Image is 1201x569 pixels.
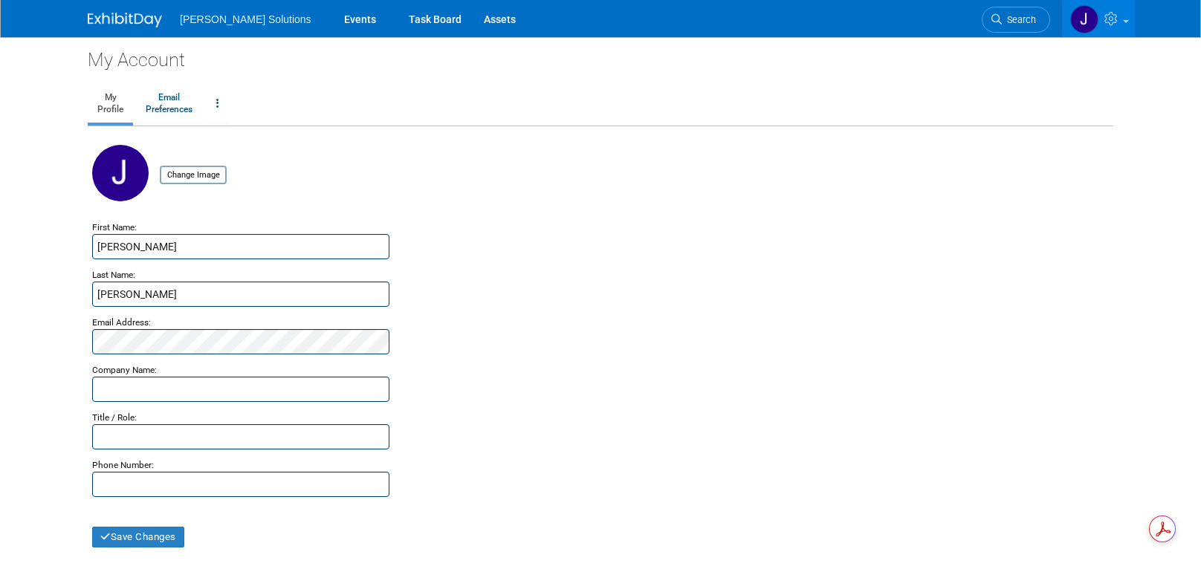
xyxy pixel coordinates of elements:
[92,222,137,233] small: First Name:
[92,270,135,280] small: Last Name:
[92,412,137,423] small: Title / Role:
[92,145,149,201] img: J.jpg
[982,7,1050,33] a: Search
[92,317,151,328] small: Email Address:
[88,37,1113,73] div: My Account
[136,85,202,123] a: EmailPreferences
[1002,14,1036,25] span: Search
[92,527,184,547] button: Save Changes
[88,13,162,27] img: ExhibitDay
[92,460,154,470] small: Phone Number:
[1070,5,1098,33] img: Jadie Gamble
[180,13,311,25] span: [PERSON_NAME] Solutions
[88,85,133,123] a: MyProfile
[92,365,157,375] small: Company Name:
